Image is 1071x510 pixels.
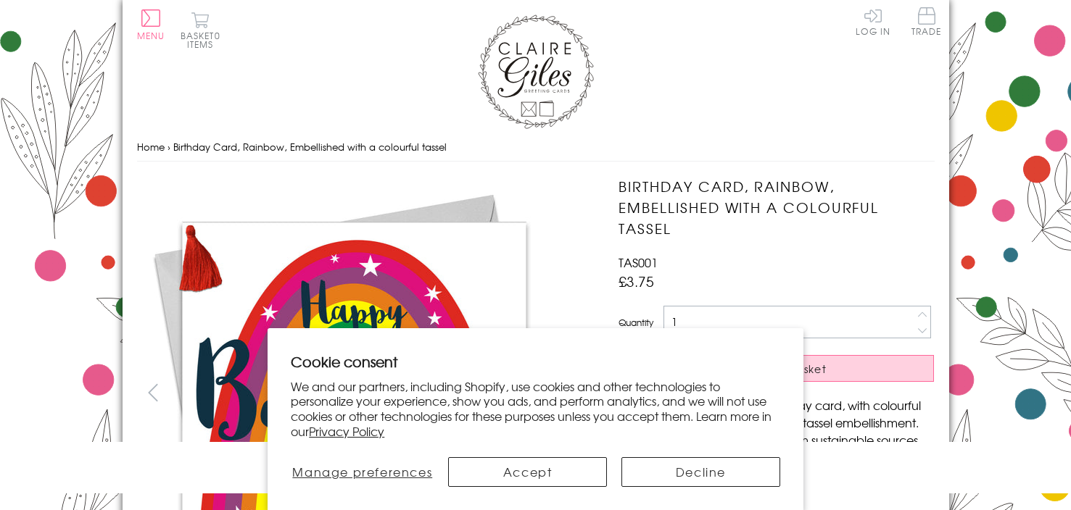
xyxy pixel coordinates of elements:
[168,140,170,154] span: ›
[619,271,654,291] span: £3.75
[478,14,594,129] img: Claire Giles Greetings Cards
[619,176,934,238] h1: Birthday Card, Rainbow, Embellished with a colourful tassel
[137,376,170,409] button: prev
[137,140,165,154] a: Home
[137,9,165,40] button: Menu
[173,140,447,154] span: Birthday Card, Rainbow, Embellished with a colourful tassel
[619,316,653,329] label: Quantity
[619,254,658,271] span: TAS001
[621,457,780,487] button: Decline
[291,457,434,487] button: Manage preferences
[292,463,432,480] span: Manage preferences
[181,12,220,49] button: Basket0 items
[448,457,607,487] button: Accept
[137,133,935,162] nav: breadcrumbs
[911,7,942,38] a: Trade
[911,7,942,35] span: Trade
[309,422,384,440] a: Privacy Policy
[137,29,165,42] span: Menu
[856,7,890,35] a: Log In
[291,379,780,439] p: We and our partners, including Shopify, use cookies and other technologies to personalize your ex...
[187,29,220,51] span: 0 items
[291,351,780,372] h2: Cookie consent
